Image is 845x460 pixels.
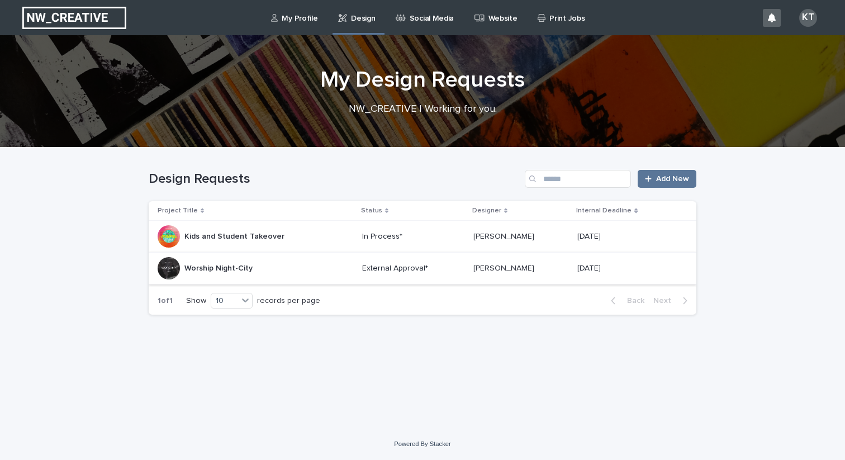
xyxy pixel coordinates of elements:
p: Designer [472,205,501,217]
p: 1 of 1 [149,287,182,315]
p: [PERSON_NAME] [473,230,537,241]
p: Kids and Student Takeover [184,230,287,241]
h1: Design Requests [149,171,520,187]
a: Add New [638,170,696,188]
p: [DATE] [577,264,678,273]
p: records per page [257,296,320,306]
img: EUIbKjtiSNGbmbK7PdmN [22,7,126,29]
a: Powered By Stacker [394,440,450,447]
p: Show [186,296,206,306]
input: Search [525,170,631,188]
div: 10 [211,295,238,307]
p: [PERSON_NAME] [473,262,537,273]
p: Status [361,205,382,217]
p: Worship Night-City [184,262,255,273]
button: Next [649,296,696,306]
p: In Process* [362,232,464,241]
span: Next [653,297,678,305]
tr: Worship Night-CityWorship Night-City External Approval*[PERSON_NAME][PERSON_NAME] [DATE] [149,253,696,284]
span: Back [620,297,644,305]
p: [DATE] [577,232,678,241]
button: Back [602,296,649,306]
p: NW_CREATIVE | Working for you. [199,103,646,116]
h1: My Design Requests [149,67,696,93]
p: Internal Deadline [576,205,632,217]
span: Add New [656,175,689,183]
p: Project Title [158,205,198,217]
div: KT [799,9,817,27]
tr: Kids and Student TakeoverKids and Student Takeover In Process*[PERSON_NAME][PERSON_NAME] [DATE] [149,221,696,253]
p: External Approval* [362,264,464,273]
